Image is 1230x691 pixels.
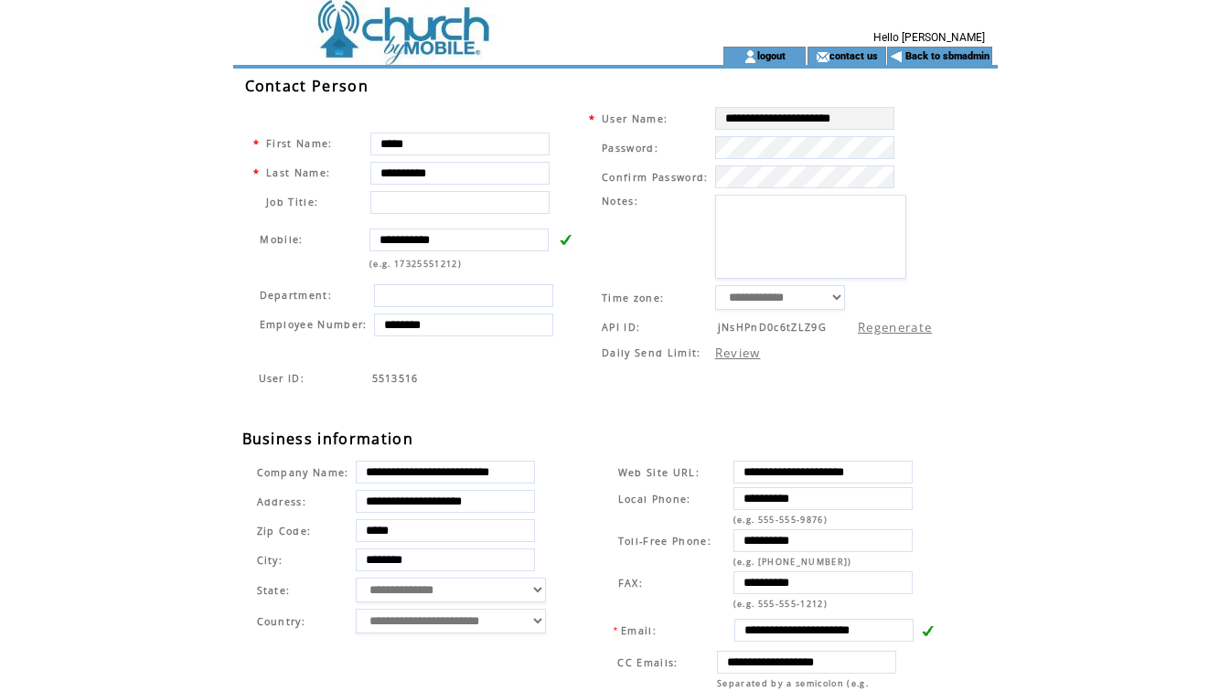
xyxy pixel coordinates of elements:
a: Regenerate [858,319,932,335]
img: backArrow.gif [890,49,904,64]
span: API ID: [602,321,640,334]
span: Time zone: [602,292,664,304]
span: First Name: [266,137,333,150]
span: Employee Number: [260,318,368,331]
a: logout [757,49,786,61]
span: Hello [PERSON_NAME] [873,31,985,44]
span: Company Name: [257,466,349,479]
span: jNsHPnD0c6tZLZ9G [718,321,827,334]
span: Contact Person [245,76,369,96]
span: CC Emails: [617,656,678,669]
span: Job Title: [266,196,318,208]
span: Mobile: [260,233,303,246]
span: Country: [257,615,306,628]
span: Indicates the agent code for sign up page with sales agent or reseller tracking code [372,372,419,385]
span: FAX: [618,577,643,590]
img: contact_us_icon.gif [816,49,829,64]
span: Daily Send Limit: [602,346,701,359]
span: Zip Code: [257,525,312,537]
img: account_icon.gif [743,49,757,64]
span: User Name: [602,112,668,125]
span: Department: [260,289,333,302]
a: contact us [829,49,878,61]
span: (e.g. [PHONE_NUMBER]) [733,556,852,568]
span: Notes: [602,195,638,207]
a: Review [715,345,761,361]
span: Indicates the agent code for sign up page with sales agent or reseller tracking code [259,372,305,385]
span: Password: [602,142,658,154]
span: Local Phone: [618,493,691,505]
a: Back to sbmadmin [905,50,989,62]
span: (e.g. 555-555-1212) [733,598,828,610]
span: Email: [621,624,657,637]
span: Web Site URL: [618,466,700,479]
span: Last Name: [266,166,330,179]
img: v.gif [559,233,572,246]
span: Business information [242,429,414,449]
span: Confirm Password: [602,171,709,184]
span: (e.g. 17325551212) [369,258,462,270]
span: Address: [257,495,307,508]
span: Toll-Free Phone: [618,535,711,547]
span: City: [257,554,283,567]
span: (e.g. 555-555-9876) [733,514,828,526]
img: v.gif [921,624,934,637]
span: State: [257,584,349,597]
